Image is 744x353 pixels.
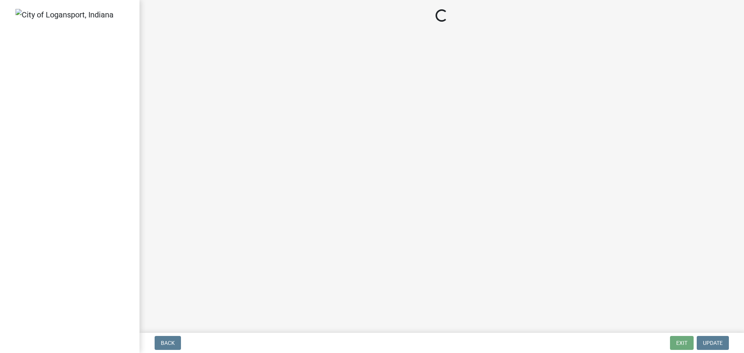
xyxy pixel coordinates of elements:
[161,340,175,346] span: Back
[670,336,694,350] button: Exit
[155,336,181,350] button: Back
[703,340,723,346] span: Update
[15,9,114,21] img: City of Logansport, Indiana
[697,336,729,350] button: Update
